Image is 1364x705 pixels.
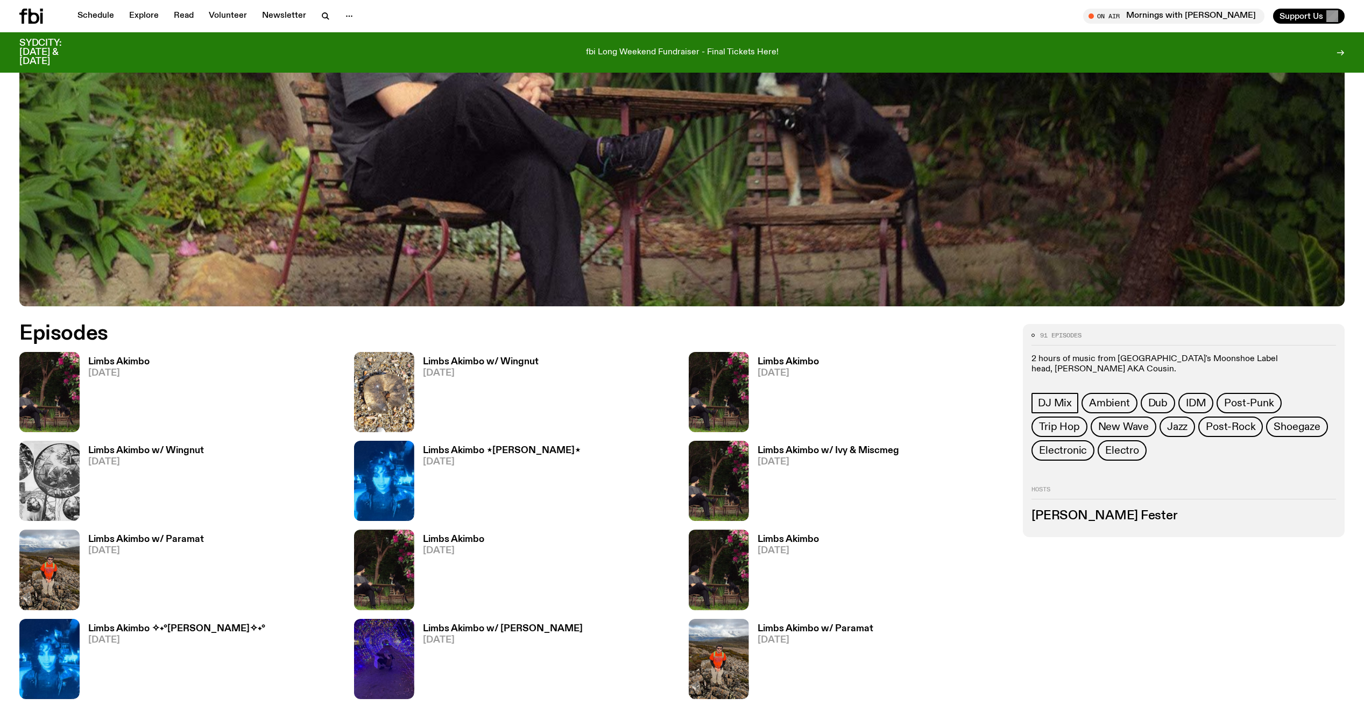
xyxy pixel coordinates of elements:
a: Limbs Akimbo[DATE] [80,357,150,432]
a: DJ Mix [1031,393,1078,413]
a: New Wave [1091,417,1156,437]
a: Shoegaze [1266,417,1327,437]
button: Support Us [1273,9,1345,24]
a: Jazz [1160,417,1195,437]
span: Dub [1148,397,1168,409]
span: [DATE] [423,457,581,467]
h2: Episodes [19,324,899,343]
img: Jackson sits at an outdoor table, legs crossed and gazing at a black and brown dog also sitting a... [19,352,80,432]
h3: Limbs Akimbo w/ Paramat [88,535,204,544]
p: 2 hours of music from [GEOGRAPHIC_DATA]'s Moonshoe Label head, [PERSON_NAME] AKA Cousin. [1031,354,1336,375]
a: Volunteer [202,9,253,24]
span: Shoegaze [1274,421,1320,433]
span: Post-Rock [1206,421,1255,433]
span: Electro [1105,445,1139,456]
a: Schedule [71,9,121,24]
h3: Limbs Akimbo [88,357,150,366]
span: Electronic [1039,445,1087,456]
img: Image from 'Domebooks: Reflecting on Domebook 2' by Lloyd Kahn [19,441,80,521]
span: [DATE] [88,457,204,467]
a: Limbs Akimbo[DATE] [749,535,819,610]
span: [DATE] [423,369,539,378]
button: On AirMornings with [PERSON_NAME] [1083,9,1264,24]
a: Dub [1141,393,1175,413]
a: IDM [1178,393,1213,413]
a: Limbs Akimbo ✧˖°[PERSON_NAME]✧˖°[DATE] [80,624,265,699]
h3: [PERSON_NAME] Fester [1031,510,1336,522]
a: Ambient [1082,393,1137,413]
h3: Limbs Akimbo [423,535,484,544]
img: Jackson sits at an outdoor table, legs crossed and gazing at a black and brown dog also sitting a... [689,530,749,610]
a: Read [167,9,200,24]
a: Limbs Akimbo[DATE] [749,357,819,432]
h3: SYDCITY: [DATE] & [DATE] [19,39,88,66]
span: 91 episodes [1040,333,1082,339]
h3: Limbs Akimbo ⋆[PERSON_NAME]⋆ [423,446,581,455]
span: Support Us [1280,11,1323,21]
h3: Limbs Akimbo w/ Paramat [758,624,873,633]
a: Limbs Akimbo w/ Wingnut[DATE] [80,446,204,521]
span: [DATE] [88,636,265,645]
a: Limbs Akimbo w/ Paramat[DATE] [749,624,873,699]
span: Trip Hop [1039,421,1079,433]
span: IDM [1186,397,1206,409]
span: [DATE] [758,636,873,645]
a: Limbs Akimbo w/ Paramat[DATE] [80,535,204,610]
h3: Limbs Akimbo w/ Ivy & Miscmeg [758,446,899,455]
p: fbi Long Weekend Fundraiser - Final Tickets Here! [586,48,779,58]
span: [DATE] [758,369,819,378]
img: Jackson sits at an outdoor table, legs crossed and gazing at a black and brown dog also sitting a... [354,530,414,610]
span: Post-Punk [1224,397,1274,409]
a: Newsletter [256,9,313,24]
a: Limbs Akimbo ⋆[PERSON_NAME]⋆[DATE] [414,446,581,521]
a: Limbs Akimbo w/ Ivy & Miscmeg[DATE] [749,446,899,521]
h3: Limbs Akimbo w/ [PERSON_NAME] [423,624,583,633]
a: Electro [1098,440,1147,461]
a: Explore [123,9,165,24]
span: Ambient [1089,397,1130,409]
h3: Limbs Akimbo ✧˖°[PERSON_NAME]✧˖° [88,624,265,633]
img: Jackson sits at an outdoor table, legs crossed and gazing at a black and brown dog also sitting a... [689,441,749,521]
h3: Limbs Akimbo [758,535,819,544]
h3: Limbs Akimbo w/ Wingnut [423,357,539,366]
span: Jazz [1167,421,1188,433]
span: [DATE] [758,457,899,467]
span: [DATE] [758,546,819,555]
span: DJ Mix [1038,397,1072,409]
span: [DATE] [423,636,583,645]
img: Jackson sits at an outdoor table, legs crossed and gazing at a black and brown dog also sitting a... [689,352,749,432]
h2: Hosts [1031,487,1336,499]
h3: Limbs Akimbo [758,357,819,366]
a: Trip Hop [1031,417,1087,437]
span: [DATE] [423,546,484,555]
a: Limbs Akimbo w/ Wingnut[DATE] [414,357,539,432]
span: [DATE] [88,546,204,555]
a: Limbs Akimbo w/ [PERSON_NAME][DATE] [414,624,583,699]
a: Post-Rock [1198,417,1263,437]
a: Limbs Akimbo[DATE] [414,535,484,610]
h3: Limbs Akimbo w/ Wingnut [88,446,204,455]
a: Post-Punk [1217,393,1281,413]
a: Electronic [1031,440,1094,461]
span: [DATE] [88,369,150,378]
span: New Wave [1098,421,1149,433]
